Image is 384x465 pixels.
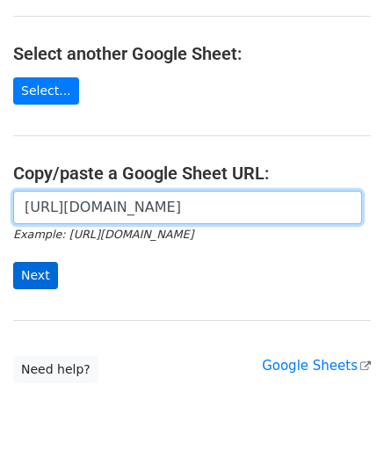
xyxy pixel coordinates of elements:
input: Paste your Google Sheet URL here [13,191,362,224]
a: Need help? [13,356,98,383]
small: Example: [URL][DOMAIN_NAME] [13,228,193,241]
h4: Copy/paste a Google Sheet URL: [13,163,371,184]
h4: Select another Google Sheet: [13,43,371,64]
input: Next [13,262,58,289]
a: Select... [13,77,79,105]
a: Google Sheets [262,358,371,374]
iframe: Chat Widget [296,381,384,465]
